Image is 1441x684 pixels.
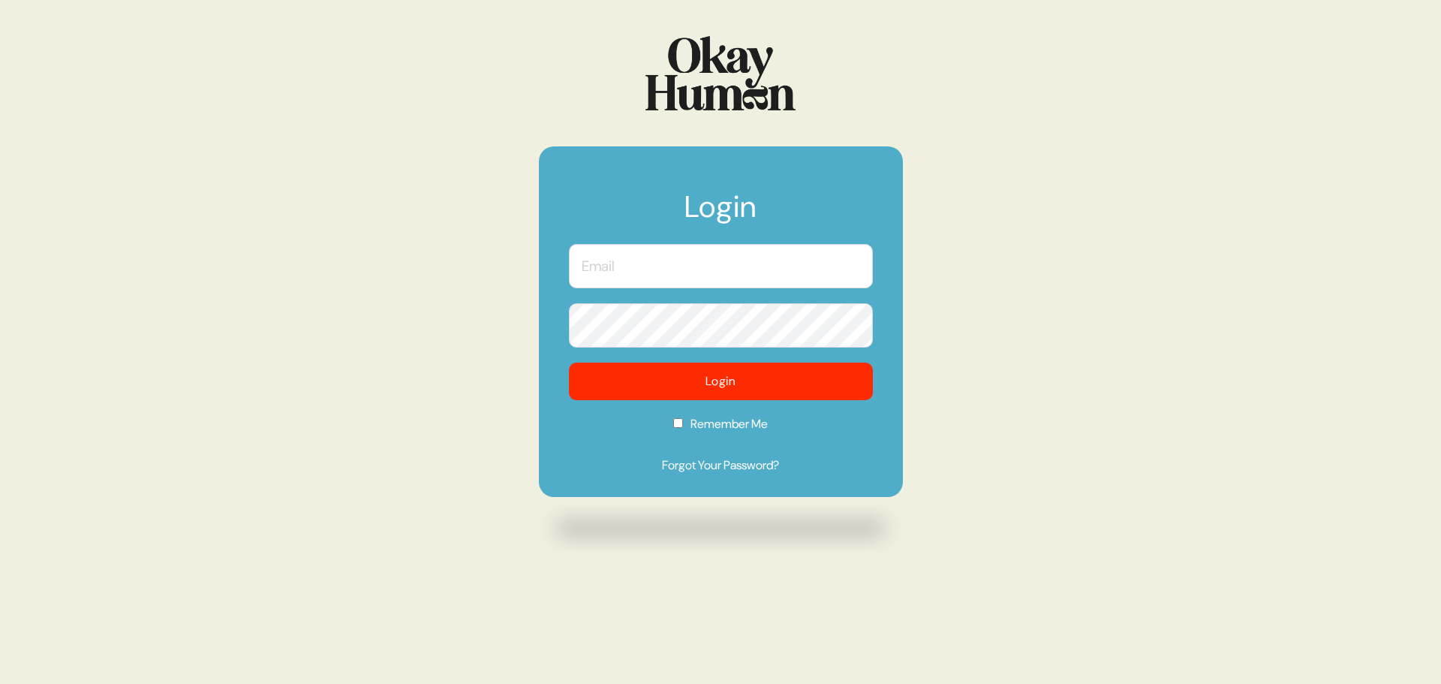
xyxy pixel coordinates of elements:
label: Remember Me [569,415,873,443]
button: Login [569,363,873,400]
input: Email [569,244,873,288]
input: Remember Me [673,418,683,428]
a: Forgot Your Password? [569,457,873,475]
img: Drop shadow [539,505,903,552]
h1: Login [569,191,873,237]
img: Logo [645,36,796,110]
